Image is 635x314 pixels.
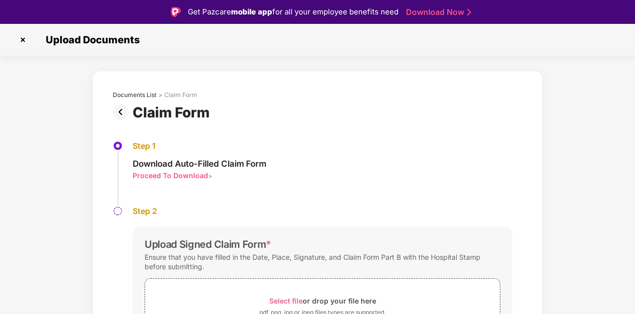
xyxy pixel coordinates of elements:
[145,238,271,250] div: Upload Signed Claim Form
[113,91,157,99] div: Documents List
[406,7,468,17] a: Download Now
[269,297,303,305] span: Select file
[171,7,181,17] img: Logo
[113,104,133,120] img: svg+xml;base64,PHN2ZyBpZD0iUHJldi0zMngzMiIgeG1sbnM9Imh0dHA6Ly93d3cudzMub3JnLzIwMDAvc3ZnIiB3aWR0aD...
[133,206,512,216] div: Step 2
[133,158,266,169] div: Download Auto-Filled Claim Form
[133,104,214,121] div: Claim Form
[164,91,197,99] div: Claim Form
[159,91,162,99] div: >
[133,171,208,180] div: Proceed To Download
[188,6,398,18] div: Get Pazcare for all your employee benefits need
[145,250,500,273] div: Ensure that you have filled in the Date, Place, Signature, and Claim Form Part B with the Hospita...
[133,141,266,151] div: Step 1
[36,34,145,46] span: Upload Documents
[113,141,123,151] img: svg+xml;base64,PHN2ZyBpZD0iU3RlcC1BY3RpdmUtMzJ4MzIiIHhtbG5zPSJodHRwOi8vd3d3LnczLm9yZy8yMDAwL3N2Zy...
[15,32,31,48] img: svg+xml;base64,PHN2ZyBpZD0iQ3Jvc3MtMzJ4MzIiIHhtbG5zPSJodHRwOi8vd3d3LnczLm9yZy8yMDAwL3N2ZyIgd2lkdG...
[208,172,212,180] span: >
[231,7,272,16] strong: mobile app
[269,294,376,308] div: or drop your file here
[113,206,123,216] img: svg+xml;base64,PHN2ZyBpZD0iU3RlcC1QZW5kaW5nLTMyeDMyIiB4bWxucz0iaHR0cDovL3d3dy53My5vcmcvMjAwMC9zdm...
[467,7,471,17] img: Stroke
